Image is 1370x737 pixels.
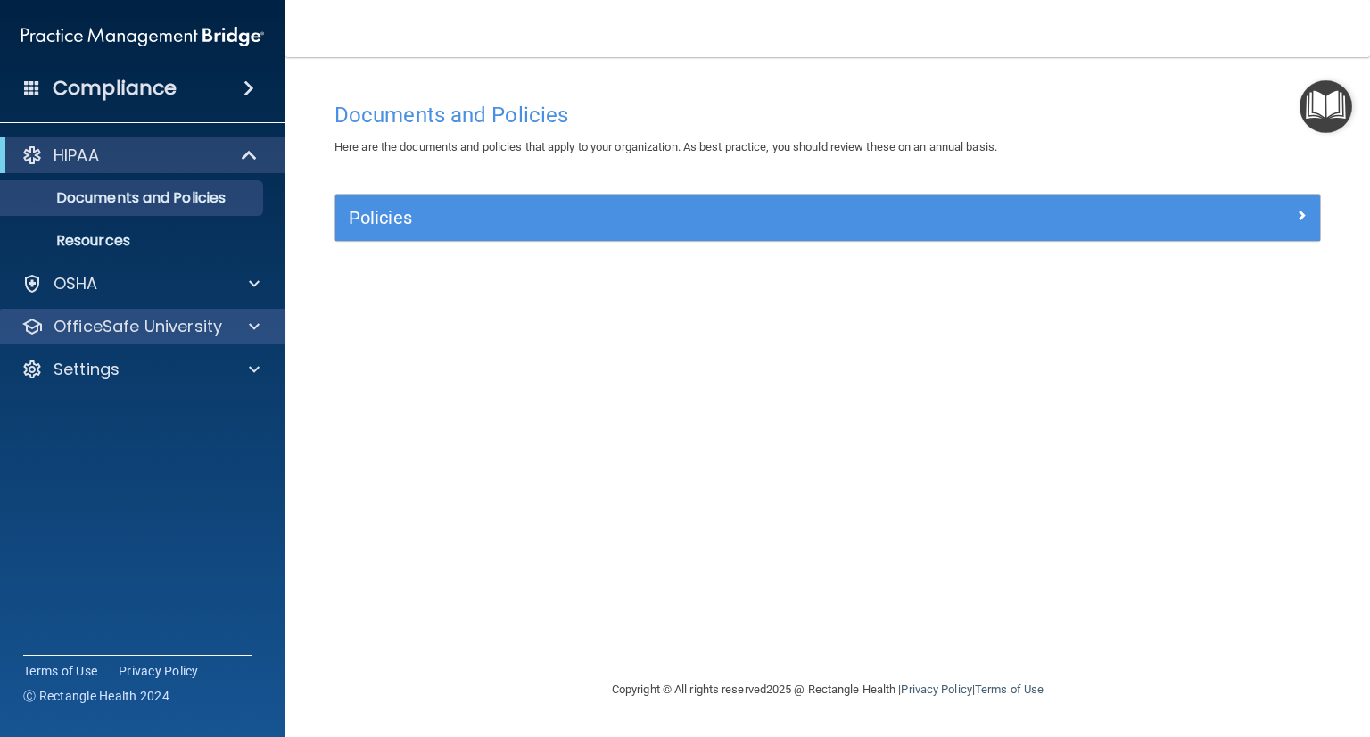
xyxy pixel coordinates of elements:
h4: Compliance [53,76,177,101]
p: OSHA [54,273,98,294]
div: Copyright © All rights reserved 2025 @ Rectangle Health | | [502,661,1153,718]
a: Settings [21,359,260,380]
img: PMB logo [21,19,264,54]
a: Privacy Policy [901,683,971,696]
a: OSHA [21,273,260,294]
h5: Policies [349,208,1061,228]
a: Privacy Policy [119,662,199,680]
a: OfficeSafe University [21,316,260,337]
p: Settings [54,359,120,380]
p: Documents and Policies [12,189,255,207]
a: Terms of Use [975,683,1044,696]
span: Here are the documents and policies that apply to your organization. As best practice, you should... [334,140,997,153]
iframe: Drift Widget Chat Controller [1062,611,1349,682]
a: Terms of Use [23,662,97,680]
p: Resources [12,232,255,250]
span: Ⓒ Rectangle Health 2024 [23,687,169,705]
button: Open Resource Center [1300,80,1352,133]
a: Policies [349,203,1307,232]
a: HIPAA [21,145,259,166]
h4: Documents and Policies [334,104,1321,127]
p: OfficeSafe University [54,316,222,337]
p: HIPAA [54,145,99,166]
